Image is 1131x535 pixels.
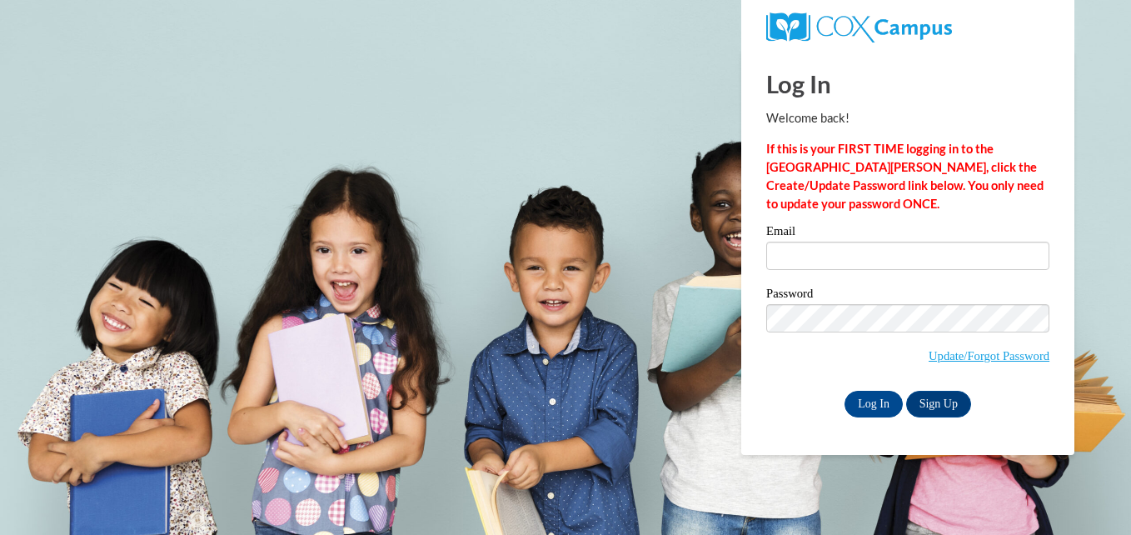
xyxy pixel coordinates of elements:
[766,67,1049,101] h1: Log In
[929,349,1049,362] a: Update/Forgot Password
[845,391,903,417] input: Log In
[766,109,1049,127] p: Welcome back!
[766,12,952,42] img: COX Campus
[766,287,1049,304] label: Password
[766,19,952,33] a: COX Campus
[766,225,1049,242] label: Email
[906,391,971,417] a: Sign Up
[766,142,1044,211] strong: If this is your FIRST TIME logging in to the [GEOGRAPHIC_DATA][PERSON_NAME], click the Create/Upd...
